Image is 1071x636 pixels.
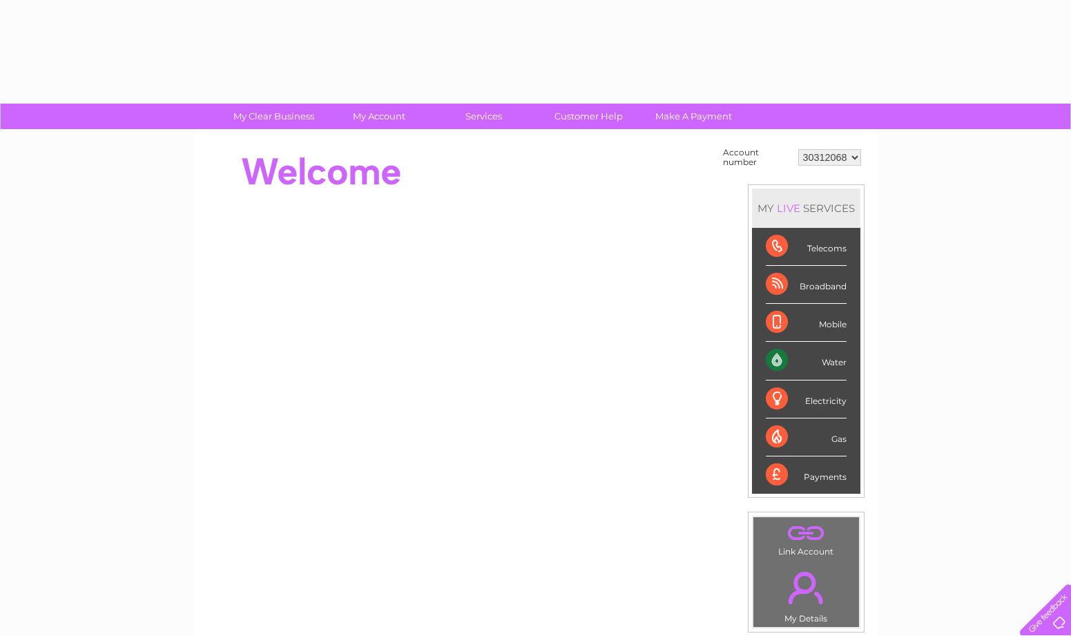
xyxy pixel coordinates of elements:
[757,563,856,612] a: .
[322,104,436,129] a: My Account
[766,304,847,342] div: Mobile
[766,266,847,304] div: Broadband
[766,228,847,266] div: Telecoms
[637,104,751,129] a: Make A Payment
[766,380,847,418] div: Electricity
[774,202,803,215] div: LIVE
[752,189,860,228] div: MY SERVICES
[753,560,860,628] td: My Details
[532,104,646,129] a: Customer Help
[753,517,860,560] td: Link Account
[757,521,856,545] a: .
[217,104,331,129] a: My Clear Business
[766,342,847,380] div: Water
[766,418,847,456] div: Gas
[427,104,541,129] a: Services
[766,456,847,494] div: Payments
[720,144,795,171] td: Account number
